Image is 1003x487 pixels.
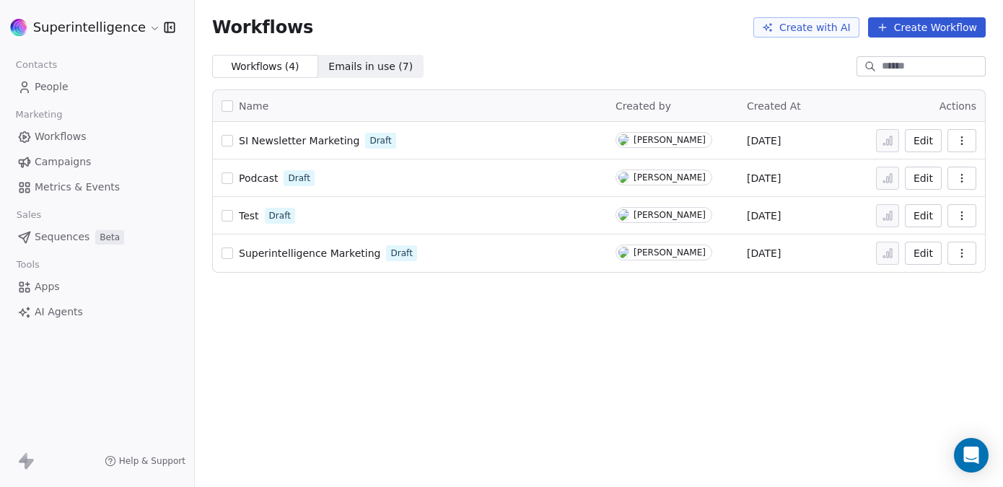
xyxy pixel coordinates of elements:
div: [PERSON_NAME] [634,247,706,258]
span: Superintelligence Marketing [239,247,380,259]
span: Superintelligence [33,18,146,37]
img: A [618,134,629,146]
a: Apps [12,275,183,299]
span: Sales [10,204,48,226]
span: Workflows [35,129,87,144]
button: Superintelligence [17,15,154,40]
a: SI Newsletter Marketing [239,133,359,148]
button: Create Workflow [868,17,986,38]
a: Help & Support [105,455,185,467]
span: Podcast [239,172,278,184]
div: [PERSON_NAME] [634,135,706,145]
span: Created by [616,100,671,112]
span: Campaigns [35,154,91,170]
span: AI Agents [35,304,83,320]
a: Metrics & Events [12,175,183,199]
span: Draft [288,172,310,185]
a: SequencesBeta [12,225,183,249]
span: Tools [10,254,45,276]
a: Podcast [239,171,278,185]
span: Beta [95,230,124,245]
button: Edit [905,129,942,152]
span: Actions [940,100,976,112]
img: A [618,172,629,183]
span: Help & Support [119,455,185,467]
span: SI Newsletter Marketing [239,135,359,146]
span: [DATE] [747,246,781,260]
div: [PERSON_NAME] [634,172,706,183]
a: Superintelligence Marketing [239,246,380,260]
span: People [35,79,69,95]
div: [PERSON_NAME] [634,210,706,220]
span: Created At [747,100,801,112]
span: Draft [369,134,391,147]
span: Draft [269,209,291,222]
a: AI Agents [12,300,183,324]
span: [DATE] [747,133,781,148]
button: Create with AI [753,17,859,38]
img: sinews%20copy.png [10,19,27,36]
span: Draft [390,247,412,260]
button: Edit [905,167,942,190]
span: Contacts [9,54,63,76]
span: Apps [35,279,60,294]
span: Workflows [212,17,313,38]
span: Emails in use ( 7 ) [328,59,413,74]
a: People [12,75,183,99]
span: Sequences [35,229,89,245]
span: [DATE] [747,209,781,223]
a: Workflows [12,125,183,149]
span: [DATE] [747,171,781,185]
span: Marketing [9,104,69,126]
img: A [618,247,629,258]
span: Metrics & Events [35,180,120,195]
a: Campaigns [12,150,183,174]
img: S [618,209,629,221]
span: Test [239,210,259,221]
button: Edit [905,204,942,227]
button: Edit [905,242,942,265]
a: Test [239,209,259,223]
div: Open Intercom Messenger [954,438,989,473]
span: Name [239,99,268,114]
